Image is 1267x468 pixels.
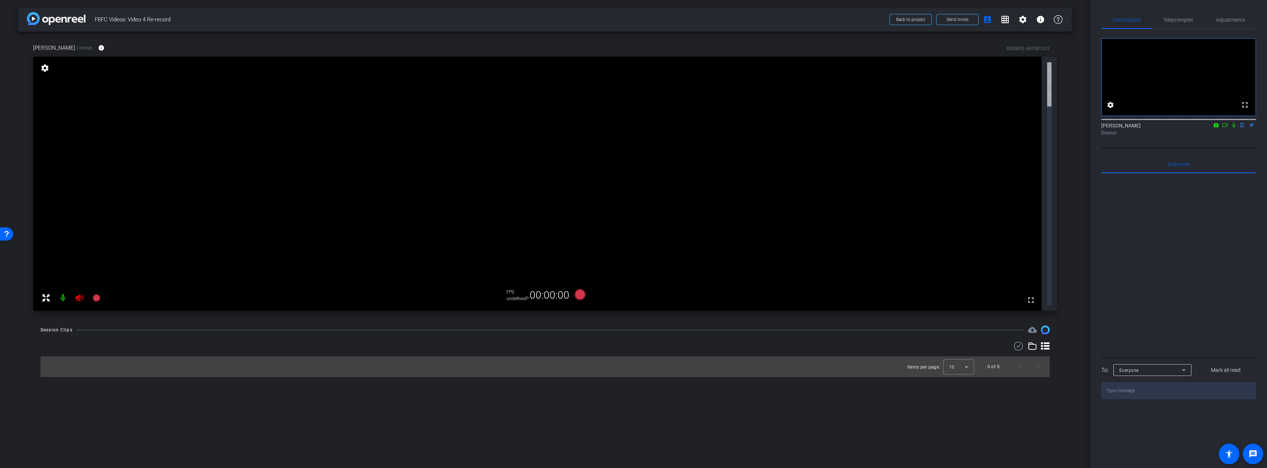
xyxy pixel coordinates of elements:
mat-icon: info [1036,15,1045,24]
span: Chrome [77,45,92,51]
mat-icon: info [98,45,105,51]
mat-icon: settings [1106,101,1115,109]
img: app-logo [27,12,85,25]
mat-icon: settings [1018,15,1027,24]
div: Director [1101,130,1256,136]
span: [PERSON_NAME] [33,44,75,52]
span: Destinations for your clips [1028,326,1037,334]
div: 00:00:00 [525,289,574,302]
div: [PERSON_NAME] [1101,122,1256,136]
div: ROOM ID: 847087312 [1007,45,1050,52]
span: Send invite [947,17,968,22]
button: Mark all read [1196,363,1256,377]
span: Teleprompter [1163,17,1193,22]
button: Send invite [936,14,979,25]
span: FPS [506,289,514,295]
mat-icon: flip [1238,122,1247,128]
img: Session clips [1041,326,1050,334]
span: Participants [1113,17,1141,22]
div: Items per page: [908,363,940,371]
span: Mark all read [1211,366,1240,374]
mat-icon: accessibility [1225,450,1233,458]
button: Next page [1029,358,1047,376]
button: Back to project [889,14,932,25]
mat-icon: account_box [983,15,992,24]
div: To: [1101,366,1108,374]
button: Previous page [1011,358,1029,376]
span: Adjustments [1216,17,1245,22]
span: Everyone [1168,162,1189,167]
span: Everyone [1119,368,1139,373]
mat-icon: cloud_upload [1028,326,1037,334]
mat-icon: fullscreen [1026,296,1035,305]
span: Back to project [896,17,925,22]
span: FBFC Videos: Video 4 Re-record [95,12,885,27]
div: 0 of 0 [987,363,1000,370]
mat-icon: fullscreen [1240,101,1249,109]
mat-icon: message [1249,450,1257,458]
div: undefinedP [506,296,525,302]
div: Session Clips [41,326,73,334]
mat-icon: settings [40,64,50,73]
mat-icon: grid_on [1001,15,1010,24]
